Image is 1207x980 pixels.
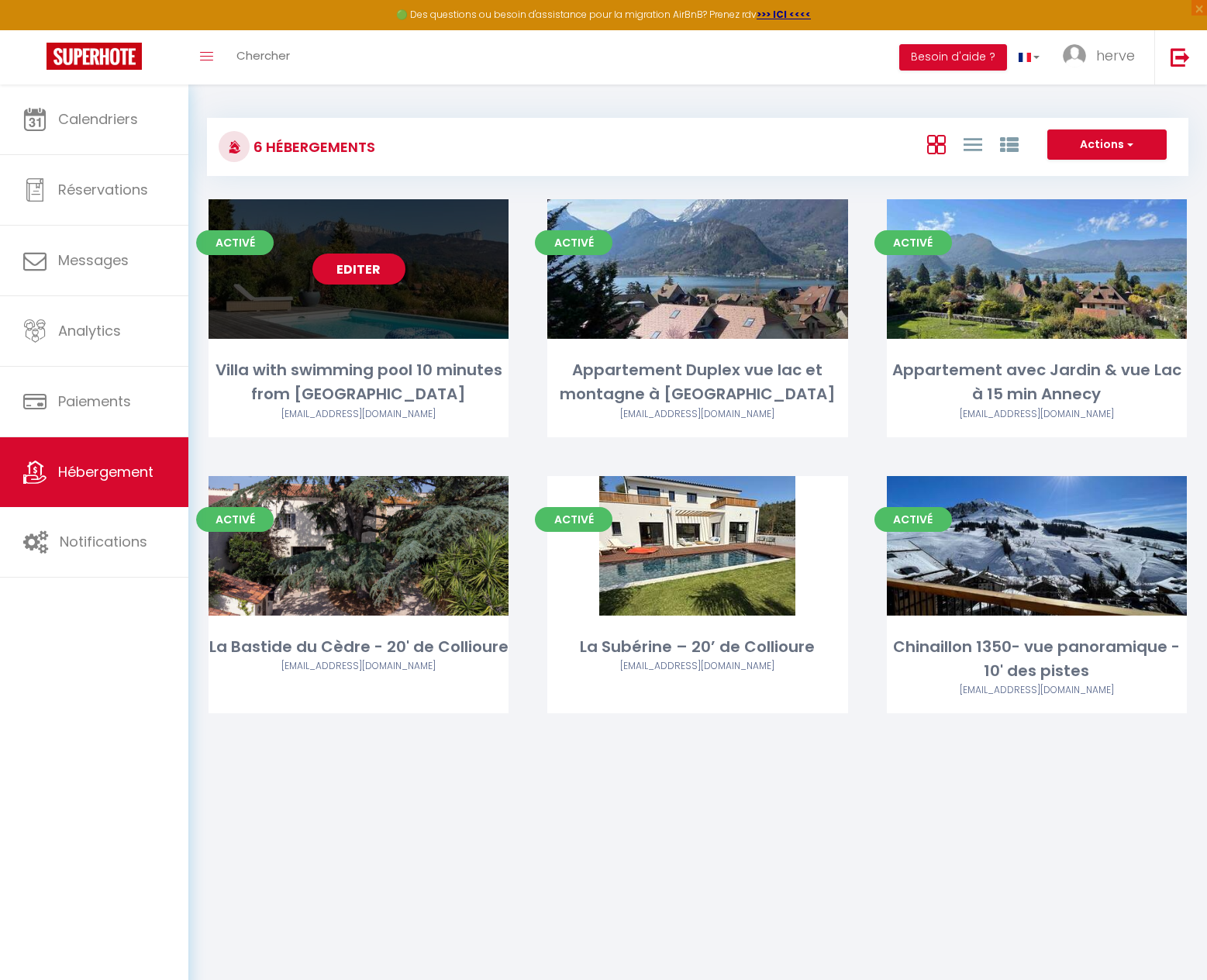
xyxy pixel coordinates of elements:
span: Activé [196,507,274,532]
a: Chercher [225,30,302,85]
span: Notifications [60,532,147,551]
div: Appartement Duplex vue lac et montagne à [GEOGRAPHIC_DATA] [547,358,847,407]
div: Chinaillon 1350- vue panoramique - 10' des pistes [887,635,1187,684]
a: Editer [312,254,405,285]
div: Villa with swimming pool 10 minutes from [GEOGRAPHIC_DATA] [209,358,509,407]
div: Appartement avec Jardin & vue Lac à 15 min Annecy [887,358,1187,407]
span: Calendriers [58,109,138,129]
span: Analytics [58,321,121,340]
div: Airbnb [887,407,1187,422]
div: Airbnb [209,407,509,422]
div: Airbnb [209,659,509,674]
button: Actions [1047,129,1167,160]
span: Activé [874,230,952,255]
a: Vue en Liste [964,131,982,157]
div: La Bastide du Cèdre - 20' de Collioure [209,635,509,659]
span: Chercher [236,47,290,64]
span: Activé [196,230,274,255]
img: ... [1063,44,1086,67]
div: Airbnb [547,407,847,422]
a: Vue par Groupe [1000,131,1019,157]
span: Activé [535,230,612,255]
span: Réservations [58,180,148,199]
a: Vue en Box [927,131,946,157]
div: Airbnb [547,659,847,674]
span: Activé [874,507,952,532]
a: ... herve [1051,30,1154,85]
span: Messages [58,250,129,270]
span: Hébergement [58,462,153,481]
span: herve [1096,46,1135,65]
div: Airbnb [887,683,1187,698]
button: Besoin d'aide ? [899,44,1007,71]
img: logout [1171,47,1190,67]
span: Activé [535,507,612,532]
img: Super Booking [47,43,142,70]
div: La Subérine – 20’ de Collioure [547,635,847,659]
h3: 6 Hébergements [250,129,375,164]
span: Paiements [58,392,131,411]
a: >>> ICI <<<< [757,8,811,21]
